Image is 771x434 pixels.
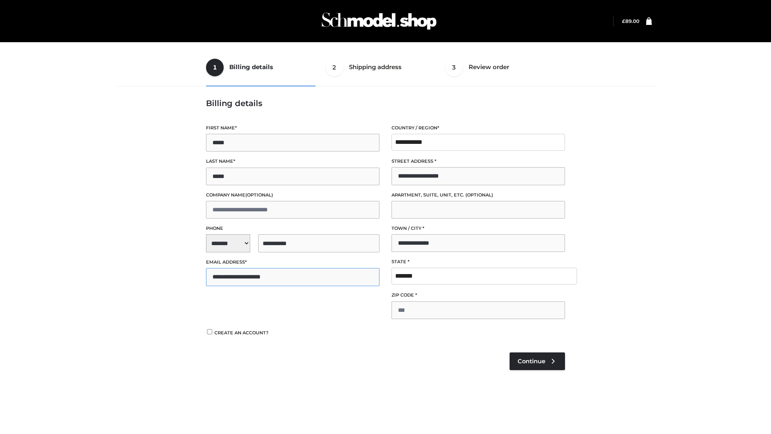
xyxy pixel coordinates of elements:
input: Create an account? [206,329,213,334]
label: Phone [206,225,379,232]
label: Town / City [392,225,565,232]
label: Last name [206,158,379,165]
span: Create an account? [214,330,269,336]
label: State [392,258,565,266]
label: ZIP Code [392,291,565,299]
label: Country / Region [392,124,565,132]
label: First name [206,124,379,132]
span: (optional) [245,192,273,198]
bdi: 89.00 [622,18,639,24]
a: £89.00 [622,18,639,24]
h3: Billing details [206,98,565,108]
label: Street address [392,158,565,165]
span: Continue [518,358,545,365]
label: Apartment, suite, unit, etc. [392,191,565,199]
label: Company name [206,191,379,199]
a: Continue [510,352,565,370]
label: Email address [206,258,379,266]
span: £ [622,18,625,24]
img: Schmodel Admin 964 [319,5,439,37]
span: (optional) [465,192,493,198]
